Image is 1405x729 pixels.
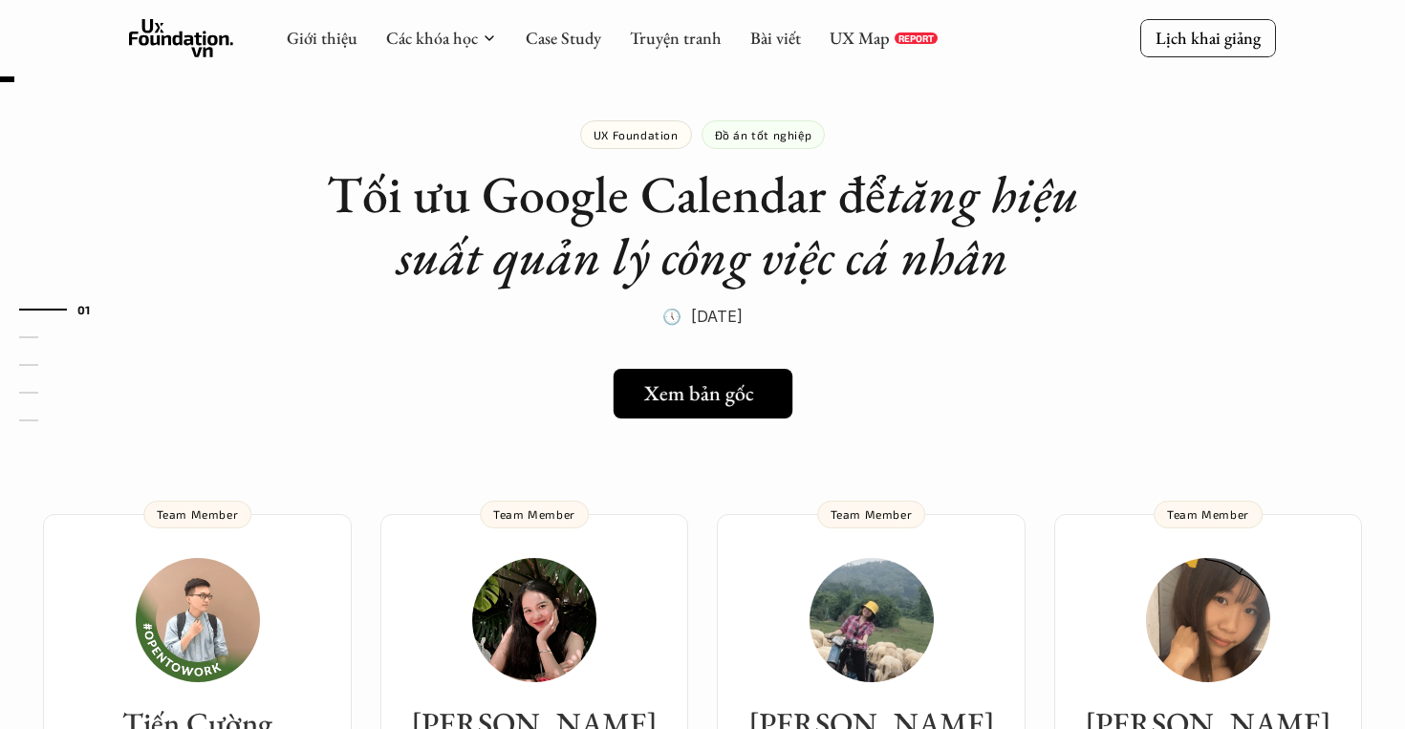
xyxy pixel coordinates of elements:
a: Truyện tranh [630,27,722,49]
a: 01 [19,298,110,321]
p: Đồ án tốt nghiệp [715,128,812,141]
p: 🕔 [DATE] [662,302,743,331]
p: Team Member [1167,507,1249,521]
a: Bài viết [750,27,801,49]
h1: Tối ưu Google Calendar để [320,163,1085,288]
p: Team Member [493,507,575,521]
a: UX Map [830,27,890,49]
a: Các khóa học [386,27,478,49]
strong: 01 [77,302,91,315]
p: Lịch khai giảng [1156,27,1261,49]
h5: Xem bản gốc [643,381,753,406]
p: Team Member [157,507,239,521]
em: tăng hiệu suất quản lý công việc cá nhân [397,161,1091,289]
a: Xem bản gốc [613,369,791,418]
p: Team Member [831,507,913,521]
a: Case Study [526,27,601,49]
a: Lịch khai giảng [1140,19,1276,56]
a: Giới thiệu [287,27,357,49]
p: REPORT [898,32,934,44]
p: UX Foundation [594,128,679,141]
